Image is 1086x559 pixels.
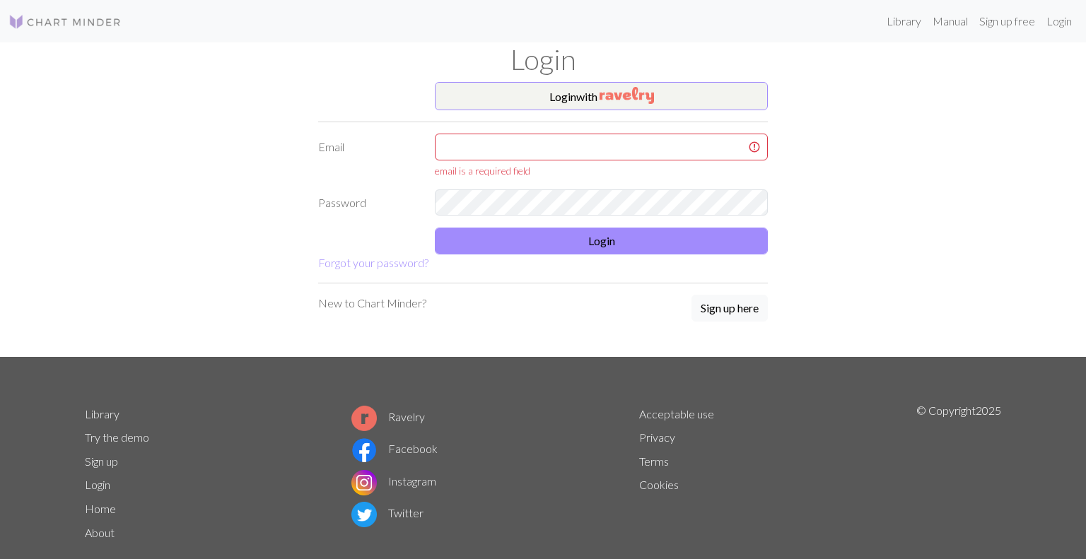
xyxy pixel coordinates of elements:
img: Ravelry logo [351,406,377,431]
label: Email [310,134,426,178]
p: New to Chart Minder? [318,295,426,312]
a: Ravelry [351,410,425,423]
img: Facebook logo [351,437,377,463]
img: Logo [8,13,122,30]
a: Login [1041,7,1078,35]
a: Acceptable use [639,407,714,420]
a: Cookies [639,478,679,491]
a: Instagram [351,474,436,488]
button: Login [435,228,768,254]
a: Library [881,7,927,35]
a: Sign up [85,454,118,468]
a: Privacy [639,430,675,444]
a: Home [85,502,116,515]
div: email is a required field [435,163,768,178]
img: Instagram logo [351,470,377,495]
a: Sign up here [691,295,768,323]
button: Sign up here [691,295,768,322]
a: Library [85,407,119,420]
label: Password [310,189,426,216]
a: Manual [927,7,974,35]
a: Twitter [351,506,424,519]
img: Ravelry [600,87,654,104]
p: © Copyright 2025 [916,402,1001,545]
a: Sign up free [974,7,1041,35]
a: Try the demo [85,430,149,444]
a: About [85,526,115,539]
button: Loginwith [435,82,768,110]
a: Forgot your password? [318,256,428,269]
h1: Login [76,42,1010,76]
a: Facebook [351,442,438,455]
a: Terms [639,454,669,468]
a: Login [85,478,110,491]
img: Twitter logo [351,502,377,527]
